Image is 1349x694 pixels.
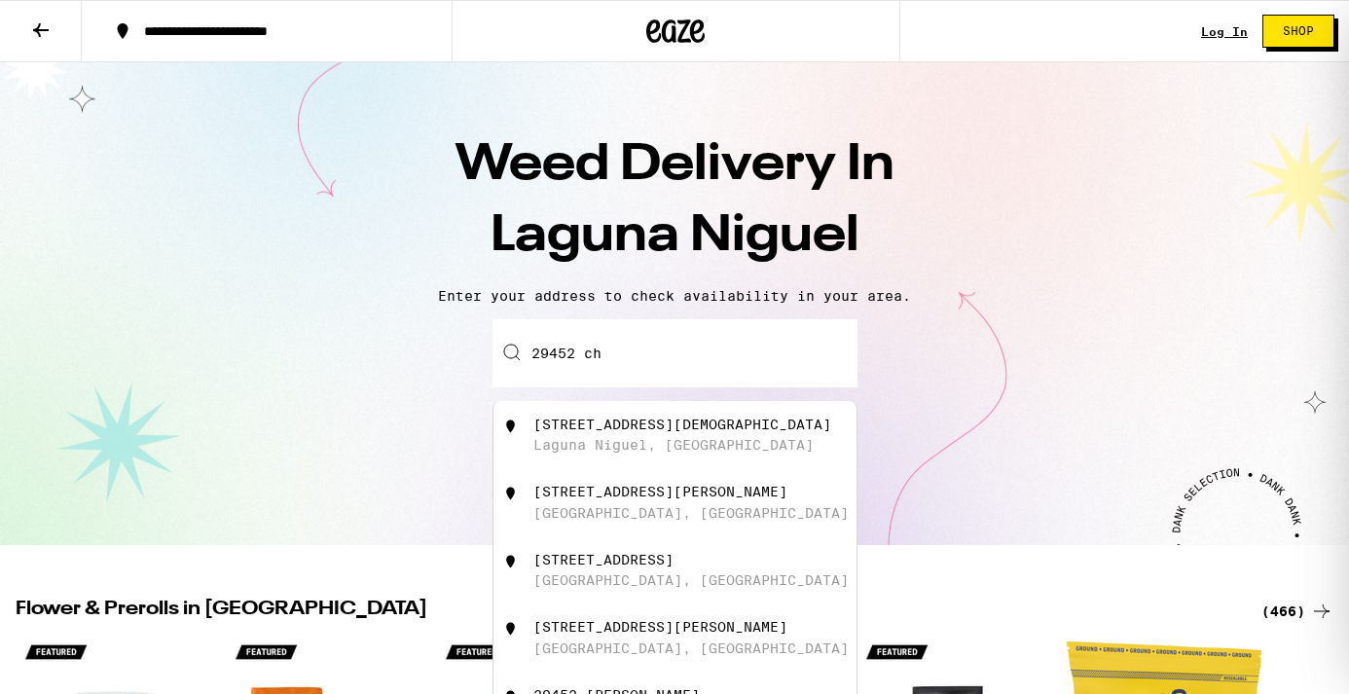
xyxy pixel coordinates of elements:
a: Log In [1201,25,1248,38]
div: [STREET_ADDRESS][PERSON_NAME] [533,619,787,635]
img: 29452 Christiana Way [501,417,521,436]
a: Shop [1248,15,1349,48]
div: [GEOGRAPHIC_DATA], [GEOGRAPHIC_DATA] [533,640,849,656]
input: Enter your delivery address [492,319,857,387]
div: [GEOGRAPHIC_DATA], [GEOGRAPHIC_DATA] [533,505,849,521]
img: 29452 Chancey Court [501,619,521,639]
div: [STREET_ADDRESS][DEMOGRAPHIC_DATA] [533,417,831,432]
div: [GEOGRAPHIC_DATA], [GEOGRAPHIC_DATA] [533,572,849,588]
div: [STREET_ADDRESS] [533,552,674,567]
button: Shop [1262,15,1334,48]
p: Enter your address to check availability in your area. [19,288,1330,304]
span: Hi. Need any help? [12,14,140,29]
img: 29452 Chapman Avenue [501,484,521,503]
div: Laguna Niguel, [GEOGRAPHIC_DATA] [533,437,814,453]
h2: Flower & Prerolls in [GEOGRAPHIC_DATA] [16,600,1238,623]
span: Shop [1283,25,1314,37]
a: (466) [1261,600,1333,623]
img: 29452 Chateau Way [501,552,521,571]
span: Laguna Niguel [491,211,859,262]
div: [STREET_ADDRESS][PERSON_NAME] [533,484,787,499]
h1: Weed Delivery In [334,130,1015,273]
